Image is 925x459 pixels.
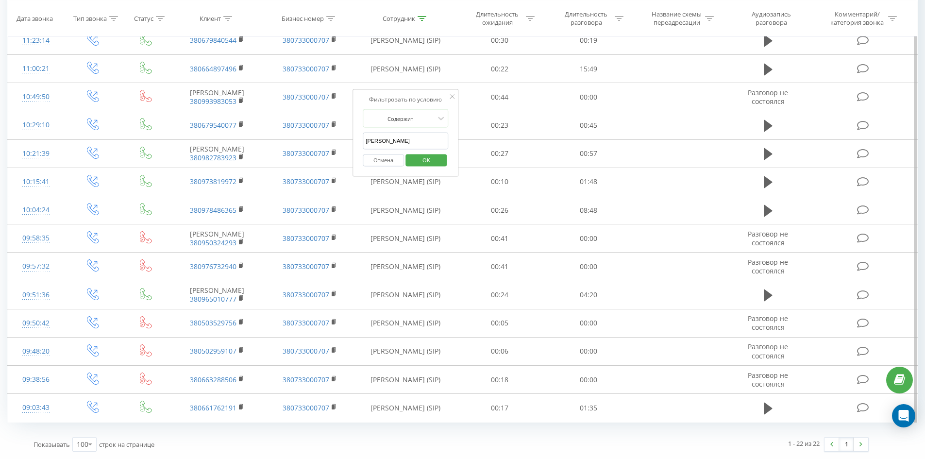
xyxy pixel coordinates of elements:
a: 380733000707 [283,149,329,158]
td: 00:18 [455,366,544,394]
button: Отмена [363,154,404,166]
td: [PERSON_NAME] (SIP) [356,337,455,365]
a: 1 [839,438,854,451]
div: Тип звонка [73,14,107,22]
div: 09:38:56 [17,370,55,389]
input: Введите значение [363,133,448,150]
td: 00:17 [455,394,544,422]
a: 380733000707 [283,318,329,327]
div: Бизнес номер [282,14,324,22]
div: Название схемы переадресации [651,10,703,27]
a: 380733000707 [283,64,329,73]
div: 100 [77,440,88,449]
td: 00:00 [544,309,633,337]
td: [PERSON_NAME] [171,224,263,253]
div: 09:57:32 [17,257,55,276]
div: 09:58:35 [17,229,55,248]
td: 00:00 [544,224,633,253]
div: 09:50:42 [17,314,55,333]
td: 01:35 [544,394,633,422]
td: 00:00 [544,253,633,281]
a: 380733000707 [283,177,329,186]
a: 380965010777 [190,294,236,304]
div: 11:00:21 [17,59,55,78]
td: [PERSON_NAME] (SIP) [356,309,455,337]
td: 00:23 [455,111,544,139]
span: Показывать [34,440,70,449]
td: 00:57 [544,139,633,168]
td: 01:48 [544,168,633,196]
a: 380982783923 [190,153,236,162]
a: 380664897496 [190,64,236,73]
td: 00:44 [455,83,544,111]
a: 380663288506 [190,375,236,384]
td: [PERSON_NAME] [171,83,263,111]
div: 10:04:24 [17,201,55,220]
td: [PERSON_NAME] [171,139,263,168]
td: 00:05 [455,309,544,337]
a: 380679840544 [190,35,236,45]
a: 380950324293 [190,238,236,247]
a: 380733000707 [283,205,329,215]
td: [PERSON_NAME] (SIP) [356,224,455,253]
button: OK [405,154,447,166]
td: 00:06 [455,337,544,365]
a: 380733000707 [283,92,329,102]
a: 380978486365 [190,205,236,215]
span: Разговор не состоялся [748,257,788,275]
div: Длительность разговора [560,10,612,27]
a: 380661762191 [190,403,236,412]
td: 00:24 [455,281,544,309]
span: Разговор не состоялся [748,371,788,389]
a: 380733000707 [283,375,329,384]
div: 10:49:50 [17,87,55,106]
div: 10:15:41 [17,172,55,191]
a: 380733000707 [283,234,329,243]
td: [PERSON_NAME] (SIP) [356,26,455,54]
span: строк на странице [99,440,154,449]
td: 08:48 [544,196,633,224]
div: 11:23:14 [17,31,55,50]
div: Клиент [200,14,221,22]
a: 380733000707 [283,290,329,299]
td: 04:20 [544,281,633,309]
td: [PERSON_NAME] (SIP) [356,196,455,224]
div: Аудиозапись разговора [740,10,803,27]
div: 10:29:10 [17,116,55,135]
div: Фильтровать по условию [363,95,448,104]
td: 00:10 [455,168,544,196]
a: 380503529756 [190,318,236,327]
div: Длительность ожидания [471,10,523,27]
td: 00:22 [455,55,544,83]
td: [PERSON_NAME] (SIP) [356,253,455,281]
div: 09:03:43 [17,398,55,417]
a: 380733000707 [283,120,329,130]
div: 09:48:20 [17,342,55,361]
a: 380733000707 [283,346,329,356]
td: 00:41 [455,224,544,253]
a: 380973819972 [190,177,236,186]
td: 00:19 [544,26,633,54]
td: [PERSON_NAME] (SIP) [356,394,455,422]
td: 00:00 [544,366,633,394]
a: 380733000707 [283,403,329,412]
td: 00:30 [455,26,544,54]
td: 00:00 [544,83,633,111]
td: 15:49 [544,55,633,83]
td: [PERSON_NAME] (SIP) [356,281,455,309]
div: 10:21:39 [17,144,55,163]
div: 09:51:36 [17,286,55,305]
div: Дата звонка [17,14,53,22]
span: Разговор не состоялся [748,229,788,247]
div: 1 - 22 из 22 [788,439,820,448]
span: Разговор не состоялся [748,314,788,332]
td: [PERSON_NAME] [171,281,263,309]
td: 00:26 [455,196,544,224]
a: 380993983053 [190,97,236,106]
td: [PERSON_NAME] (SIP) [356,83,455,111]
div: Open Intercom Messenger [892,404,915,427]
div: Статус [134,14,153,22]
a: 380733000707 [283,262,329,271]
div: Сотрудник [383,14,415,22]
td: 00:41 [455,253,544,281]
